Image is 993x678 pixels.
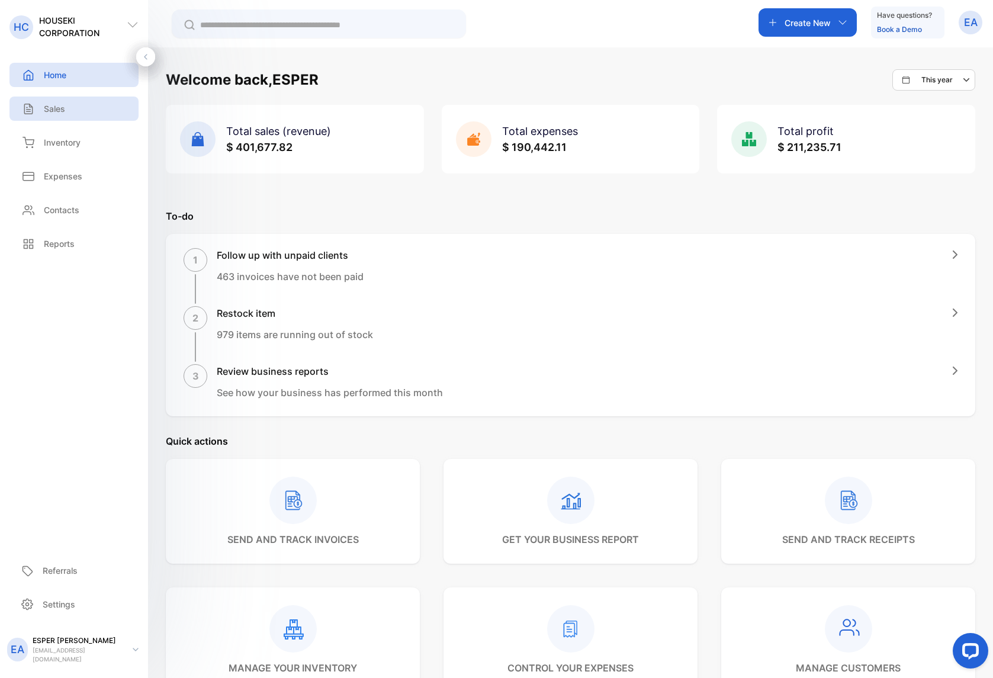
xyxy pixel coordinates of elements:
p: [EMAIL_ADDRESS][DOMAIN_NAME] [33,646,123,664]
p: HC [14,20,29,35]
p: Sales [44,102,65,115]
span: Total profit [777,125,834,137]
span: $ 211,235.71 [777,141,841,153]
span: Total sales (revenue) [226,125,331,137]
p: Inventory [44,136,81,149]
p: control your expenses [507,661,634,675]
p: Expenses [44,170,82,182]
p: send and track invoices [227,532,359,547]
p: 2 [192,311,198,325]
p: Settings [43,598,75,610]
p: manage your inventory [229,661,357,675]
p: 3 [192,369,199,383]
p: Create New [785,17,831,29]
p: Have questions? [877,9,932,21]
button: Create New [759,8,857,37]
p: ESPER [PERSON_NAME] [33,635,123,646]
p: 463 invoices have not been paid [217,269,364,284]
p: See how your business has performed this month [217,385,443,400]
p: Contacts [44,204,79,216]
p: This year [921,75,953,85]
p: HOUSEKI CORPORATION [39,14,127,39]
span: Total expenses [502,125,578,137]
p: Reports [44,237,75,250]
p: Quick actions [166,434,975,448]
p: To-do [166,209,975,223]
button: EA [959,8,982,37]
h1: Welcome back, ESPER [166,69,319,91]
p: send and track receipts [782,532,915,547]
button: This year [892,69,975,91]
p: Home [44,69,66,81]
p: Referrals [43,564,78,577]
span: $ 401,677.82 [226,141,293,153]
h1: Follow up with unpaid clients [217,248,364,262]
p: manage customers [796,661,901,675]
span: $ 190,442.11 [502,141,567,153]
p: get your business report [502,532,639,547]
h1: Restock item [217,306,373,320]
a: Book a Demo [877,25,922,34]
p: EA [964,15,978,30]
p: 1 [193,253,198,267]
p: 979 items are running out of stock [217,327,373,342]
h1: Review business reports [217,364,443,378]
iframe: LiveChat chat widget [943,628,993,678]
p: EA [11,642,24,657]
